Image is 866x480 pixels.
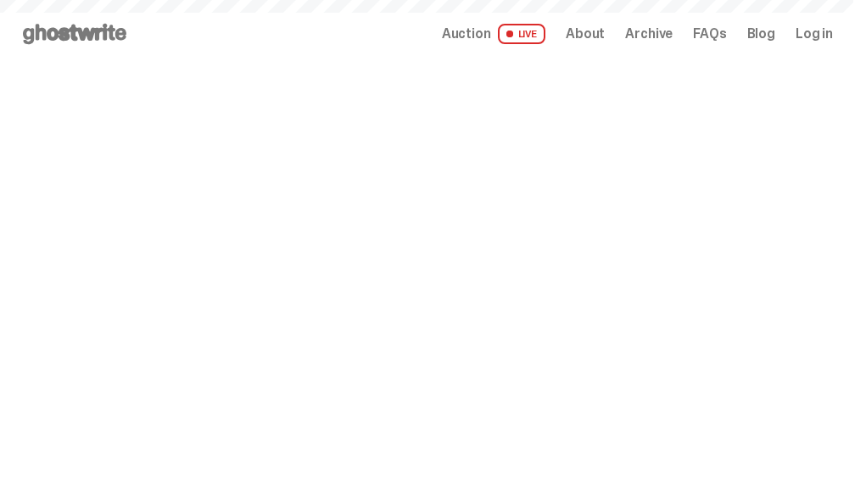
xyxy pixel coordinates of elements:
a: Auction LIVE [442,24,545,44]
a: Archive [625,27,673,41]
a: Blog [747,27,775,41]
span: LIVE [498,24,546,44]
span: Auction [442,27,491,41]
a: FAQs [693,27,726,41]
a: Log in [796,27,833,41]
a: About [566,27,605,41]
